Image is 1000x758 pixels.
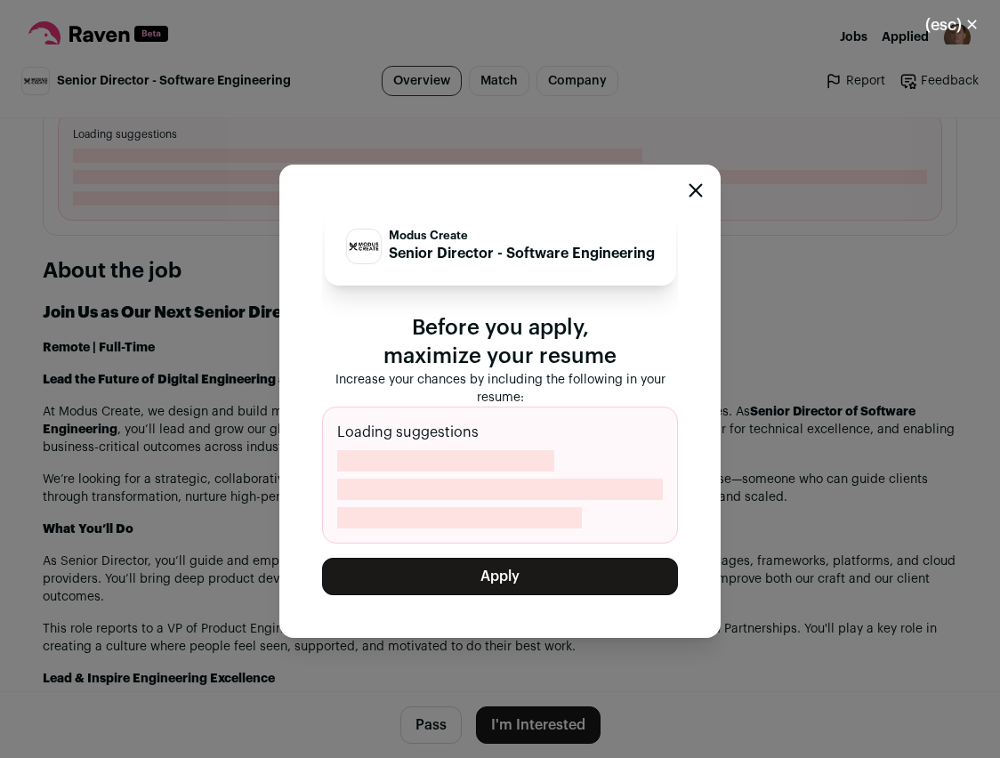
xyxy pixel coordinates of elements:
[389,229,655,243] p: Modus Create
[322,407,678,544] div: Loading suggestions
[322,558,678,595] button: Apply
[347,240,381,252] img: b7d1039dab99821a620efb55549bbaded13eaaf987d736ac0c37fc23a4b8527d
[689,183,703,198] button: Close modal
[904,5,1000,44] button: Close modal
[322,314,678,371] p: Before you apply, maximize your resume
[322,371,678,407] p: Increase your chances by including the following in your resume:
[389,243,655,264] p: Senior Director - Software Engineering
